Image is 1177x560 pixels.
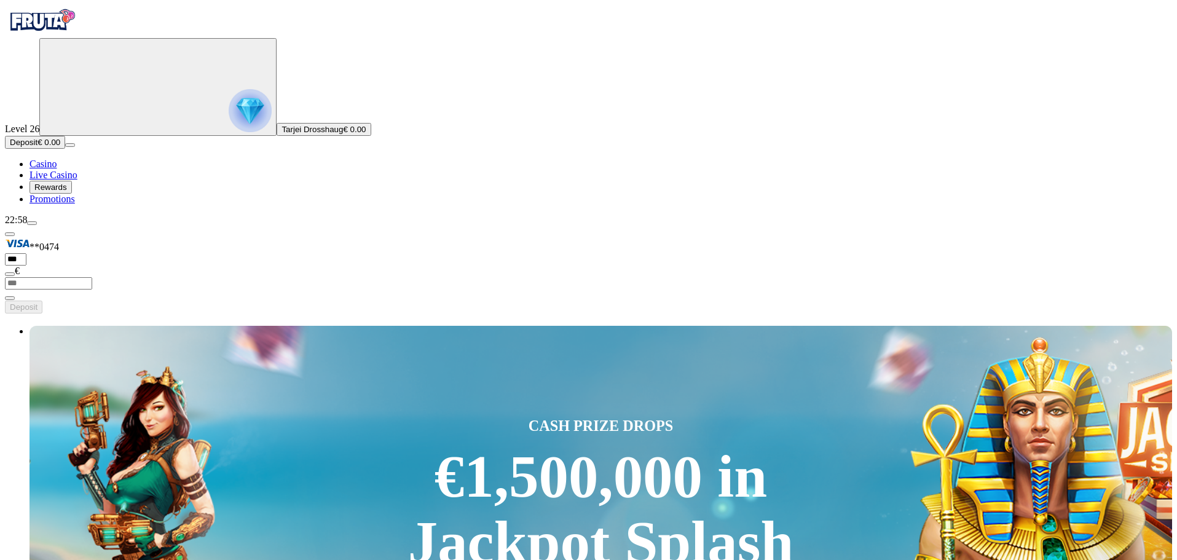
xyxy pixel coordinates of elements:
button: Rewards [30,181,72,194]
img: Visa [5,237,30,250]
button: menu [27,221,37,225]
span: 22:58 [5,215,27,225]
button: eye icon [5,272,15,276]
span: € [15,266,20,276]
button: Deposit [5,301,42,314]
button: Tarjei Drosshaug€ 0.00 [277,123,371,136]
span: Rewards [34,183,67,192]
span: Tarjei Drosshaug [281,125,343,134]
button: menu [65,143,75,147]
a: Promotions [30,194,75,204]
a: Casino [30,159,57,169]
a: Fruta [5,27,79,37]
button: eye icon [5,296,15,300]
span: € 0.00 [343,125,366,134]
button: Depositplus icon€ 0.00 [5,136,65,149]
span: Deposit [10,138,37,147]
span: € 0.00 [37,138,60,147]
span: Level 26 [5,124,39,134]
nav: Main menu [5,159,1172,205]
button: Hide quick deposit form [5,232,15,236]
img: reward progress [229,89,272,132]
img: Fruta [5,5,79,36]
button: reward progress [39,38,277,136]
a: Live Casino [30,170,77,180]
span: CASH PRIZE DROPS [529,415,674,437]
span: Deposit [10,302,37,312]
nav: Primary [5,5,1172,205]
